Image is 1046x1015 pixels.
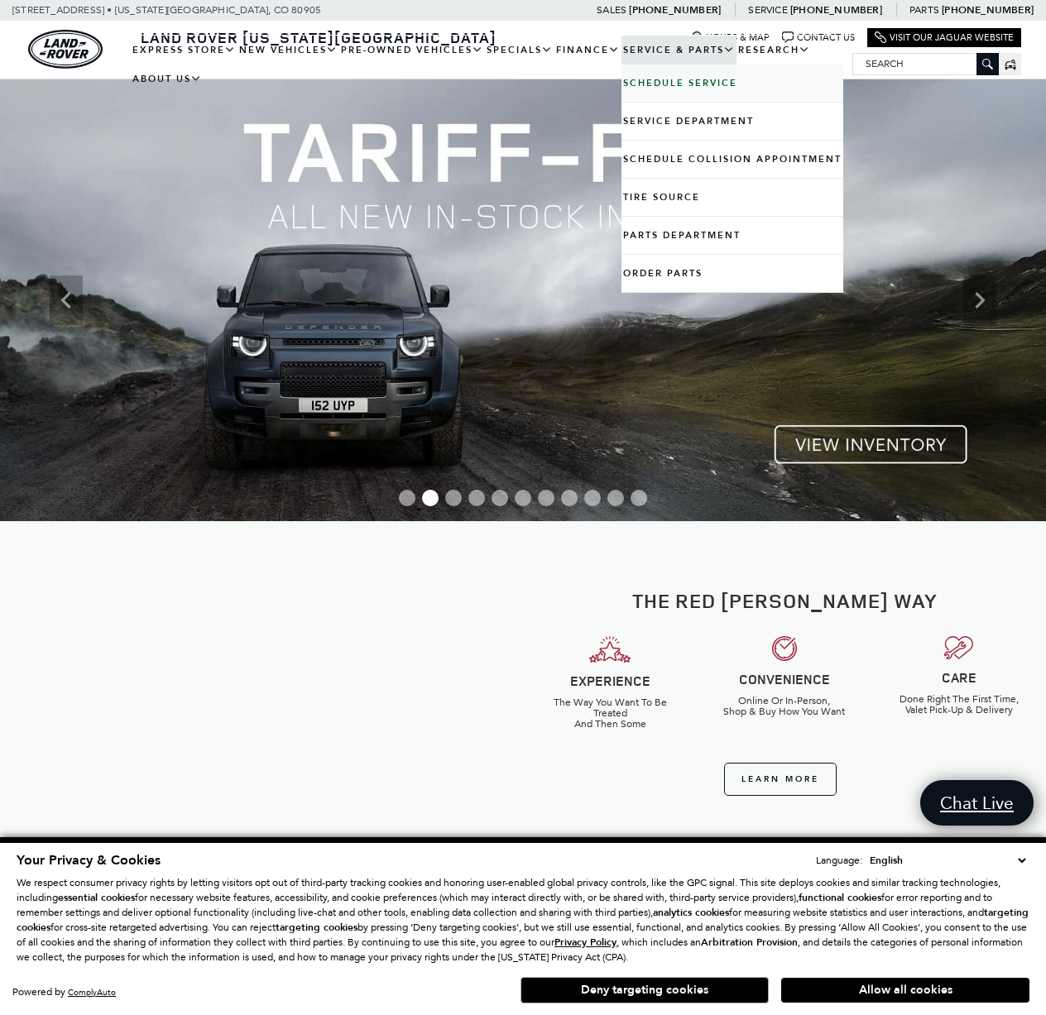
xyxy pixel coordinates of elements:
strong: functional cookies [799,891,881,904]
a: Schedule Collision Appointment [621,141,843,178]
a: Privacy Policy [554,936,617,948]
h6: Online Or In-Person, Shop & Buy How You Want [710,696,860,717]
h2: The Red [PERSON_NAME] Way [535,590,1034,611]
a: Learn More [724,763,837,796]
span: Service [748,4,787,16]
div: Previous [50,275,83,325]
span: Go to slide 8 [561,490,578,506]
a: Land Rover [US_STATE][GEOGRAPHIC_DATA] [131,27,506,47]
a: Parts Department [621,217,843,254]
iframe: YouTube video player [95,604,428,791]
a: New Vehicles [238,36,339,65]
img: Land Rover [28,30,103,69]
div: Language: [816,855,862,865]
a: EXPRESS STORE [131,36,238,65]
p: We respect consumer privacy rights by letting visitors opt out of third-party tracking cookies an... [17,875,1029,965]
button: Allow all cookies [781,978,1029,1003]
span: Go to slide 1 [399,490,415,506]
a: Specials [485,36,554,65]
h6: The Way You Want To Be Treated And Then Some [535,697,685,730]
a: Tire Source [621,179,843,216]
strong: Arbitration Provision [701,936,798,949]
span: Go to slide 6 [515,490,531,506]
span: Go to slide 9 [584,490,601,506]
span: Go to slide 5 [492,490,508,506]
span: Go to slide 11 [631,490,647,506]
div: Next [963,275,996,325]
strong: CARE [942,668,976,687]
a: Schedule Service [621,65,843,102]
span: Land Rover [US_STATE][GEOGRAPHIC_DATA] [141,27,497,47]
a: land-rover [28,30,103,69]
a: Finance [554,36,621,65]
strong: targeting cookies [276,921,357,934]
span: Go to slide 2 [422,490,439,506]
a: Visit Our Jaguar Website [875,31,1014,44]
u: Privacy Policy [554,936,617,949]
a: Research [737,36,812,65]
button: Deny targeting cookies [521,977,769,1003]
span: Your Privacy & Cookies [17,851,161,869]
a: ComplyAuto [68,987,116,998]
a: [PHONE_NUMBER] [629,3,721,17]
nav: Main Navigation [131,36,852,93]
div: Powered by [12,987,116,998]
span: Chat Live [932,792,1022,814]
a: Chat Live [920,780,1034,826]
a: [STREET_ADDRESS] • [US_STATE][GEOGRAPHIC_DATA], CO 80905 [12,4,321,16]
a: Contact Us [782,31,855,44]
a: Service Department [621,103,843,140]
a: About Us [131,65,204,93]
strong: essential cookies [58,891,135,904]
a: [PHONE_NUMBER] [790,3,882,17]
a: Hours & Map [691,31,770,44]
b: Schedule Service [623,77,737,89]
strong: EXPERIENCE [570,672,650,690]
span: Sales [597,4,626,16]
span: Parts [909,4,939,16]
h6: Done Right The First Time, Valet Pick-Up & Delivery [884,694,1034,716]
select: Language Select [866,852,1029,869]
a: [PHONE_NUMBER] [942,3,1034,17]
a: Pre-Owned Vehicles [339,36,485,65]
span: Go to slide 7 [538,490,554,506]
input: Search [853,54,998,74]
span: Go to slide 4 [468,490,485,506]
strong: CONVENIENCE [739,670,830,688]
span: Go to slide 10 [607,490,624,506]
a: Order Parts [621,255,843,292]
a: Service & Parts [621,36,737,65]
strong: analytics cookies [653,906,729,919]
span: Go to slide 3 [445,490,462,506]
